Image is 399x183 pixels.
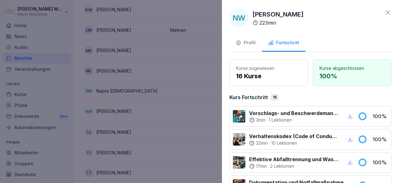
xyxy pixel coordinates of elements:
[236,71,301,81] p: 16 Kurse
[229,9,248,27] div: NW
[229,35,262,52] button: Profil
[373,136,388,143] p: 100 %
[249,140,339,146] div: ·
[249,109,339,117] p: Vorschlags- und Beschwerdemanagement bei Menü 2000
[256,117,265,123] p: 3 min
[320,71,385,81] p: 100 %
[271,140,297,146] p: 10 Lektionen
[262,35,305,52] button: Fortschritt
[249,156,339,163] p: Effektive Abfalltrennung und Wastemanagement im Catering
[236,65,301,71] p: Kurse zugewiesen
[373,159,388,166] p: 100 %
[271,94,279,101] div: 16
[236,39,256,46] div: Profil
[256,140,268,146] p: 32 min
[269,117,292,123] p: 1 Lektionen
[249,117,339,123] div: ·
[252,10,304,19] p: [PERSON_NAME]
[270,163,294,169] p: 2 Lektionen
[256,163,267,169] p: 17 min
[249,163,339,169] div: ·
[249,132,339,140] p: Verhaltenskodex (Code of Conduct) Menü 2000
[373,113,388,120] p: 100 %
[259,19,276,26] p: 223 min
[229,94,268,101] p: Kurs Fortschritt
[268,39,299,46] div: Fortschritt
[320,65,385,71] p: Kurse abgeschlossen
